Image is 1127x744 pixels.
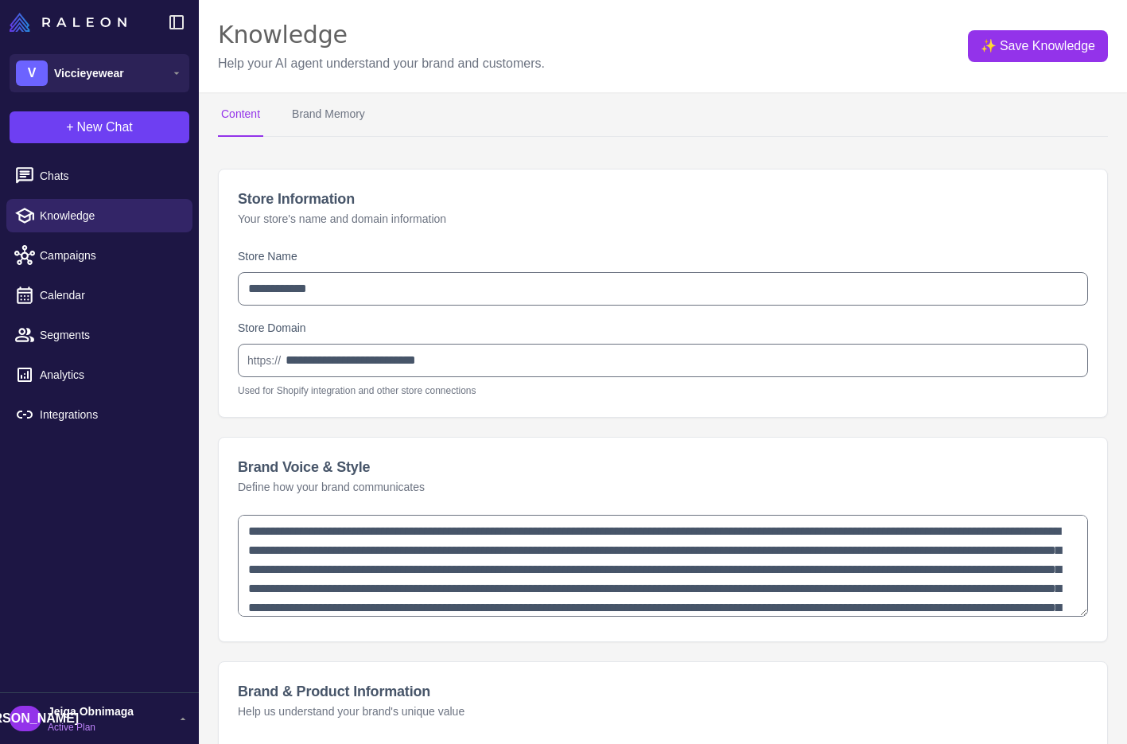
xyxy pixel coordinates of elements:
[238,250,297,263] label: Store Name
[218,54,545,73] p: Help your AI agent understand your brand and customers.
[40,286,180,304] span: Calendar
[40,406,180,423] span: Integrations
[48,720,134,734] span: Active Plan
[238,189,1088,210] h2: Store Information
[238,703,1088,720] p: Help us understand your brand's unique value
[981,37,993,49] span: ✨
[6,199,192,232] a: Knowledge
[6,239,192,272] a: Campaigns
[6,358,192,391] a: Analytics
[10,54,189,92] button: VViccieyewear
[16,60,48,86] div: V
[66,118,73,137] span: +
[40,167,180,185] span: Chats
[238,384,1088,398] p: Used for Shopify integration and other store connections
[40,247,180,264] span: Campaigns
[10,111,189,143] button: +New Chat
[289,92,368,137] button: Brand Memory
[10,13,126,32] img: Raleon Logo
[238,478,1088,496] p: Define how your brand communicates
[54,64,124,82] span: Viccieyewear
[77,118,133,137] span: New Chat
[6,318,192,352] a: Segments
[238,321,306,334] label: Store Domain
[6,159,192,193] a: Chats
[40,326,180,344] span: Segments
[218,19,545,51] div: Knowledge
[40,366,180,384] span: Analytics
[238,457,1088,478] h2: Brand Voice & Style
[6,398,192,431] a: Integrations
[238,210,1088,228] p: Your store's name and domain information
[10,706,41,731] div: [PERSON_NAME]
[48,703,134,720] span: Jeiga Obnimaga
[218,92,263,137] button: Content
[6,279,192,312] a: Calendar
[238,681,1088,703] h2: Brand & Product Information
[968,30,1108,62] button: ✨Save Knowledge
[40,207,180,224] span: Knowledge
